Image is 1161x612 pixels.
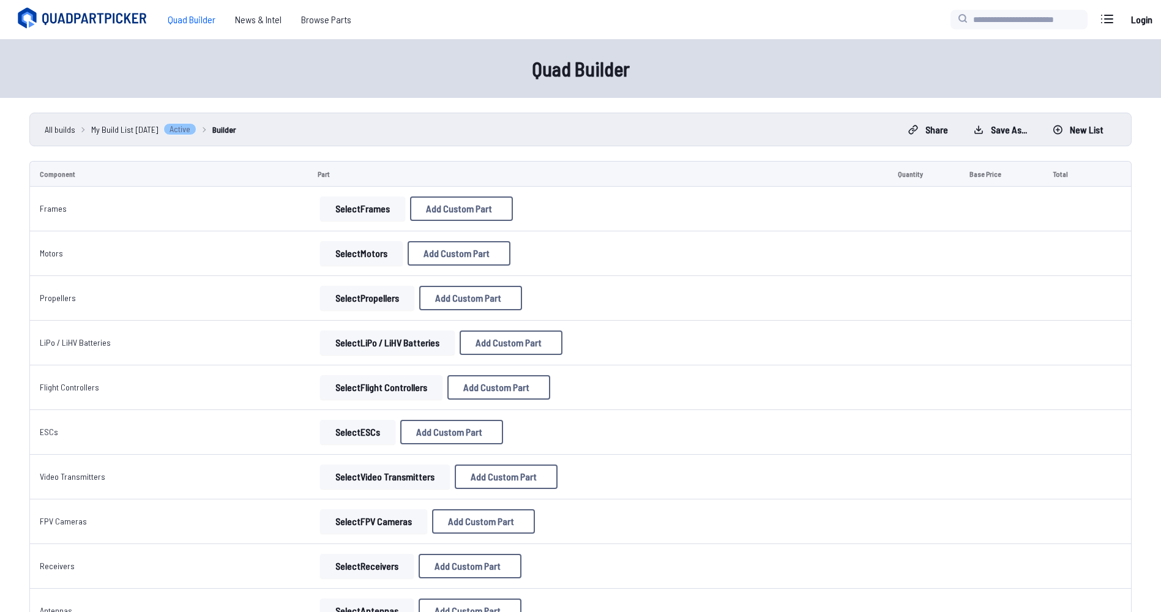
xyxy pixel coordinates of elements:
[308,161,888,187] td: Part
[40,516,87,526] a: FPV Cameras
[435,293,501,303] span: Add Custom Part
[888,161,960,187] td: Quantity
[45,123,75,136] a: All builds
[320,554,414,578] button: SelectReceivers
[1043,161,1099,187] td: Total
[320,420,395,444] button: SelectESCs
[400,420,503,444] button: Add Custom Part
[29,161,308,187] td: Component
[189,54,972,83] h1: Quad Builder
[1127,7,1156,32] a: Login
[318,509,430,534] a: SelectFPV Cameras
[40,382,99,392] a: Flight Controllers
[963,120,1037,140] button: Save as...
[91,123,159,136] span: My Build List [DATE]
[408,241,510,266] button: Add Custom Part
[960,161,1042,187] td: Base Price
[455,465,558,489] button: Add Custom Part
[432,509,535,534] button: Add Custom Part
[318,330,457,355] a: SelectLiPo / LiHV Batteries
[320,196,405,221] button: SelectFrames
[426,204,492,214] span: Add Custom Part
[320,375,442,400] button: SelectFlight Controllers
[91,123,196,136] a: My Build List [DATE]Active
[40,427,58,437] a: ESCs
[419,554,521,578] button: Add Custom Part
[40,203,67,214] a: Frames
[419,286,522,310] button: Add Custom Part
[476,338,542,348] span: Add Custom Part
[460,330,562,355] button: Add Custom Part
[225,7,291,32] a: News & Intel
[410,196,513,221] button: Add Custom Part
[291,7,361,32] a: Browse Parts
[212,123,236,136] a: Builder
[320,241,403,266] button: SelectMotors
[40,337,111,348] a: LiPo / LiHV Batteries
[163,123,196,135] span: Active
[318,420,398,444] a: SelectESCs
[40,293,76,303] a: Propellers
[318,554,416,578] a: SelectReceivers
[463,382,529,392] span: Add Custom Part
[320,286,414,310] button: SelectPropellers
[435,561,501,571] span: Add Custom Part
[447,375,550,400] button: Add Custom Part
[320,330,455,355] button: SelectLiPo / LiHV Batteries
[471,472,537,482] span: Add Custom Part
[318,375,445,400] a: SelectFlight Controllers
[318,241,405,266] a: SelectMotors
[448,517,514,526] span: Add Custom Part
[320,465,450,489] button: SelectVideo Transmitters
[318,465,452,489] a: SelectVideo Transmitters
[898,120,958,140] button: Share
[40,471,105,482] a: Video Transmitters
[158,7,225,32] a: Quad Builder
[424,248,490,258] span: Add Custom Part
[1042,120,1114,140] button: New List
[318,286,417,310] a: SelectPropellers
[40,561,75,571] a: Receivers
[416,427,482,437] span: Add Custom Part
[318,196,408,221] a: SelectFrames
[320,509,427,534] button: SelectFPV Cameras
[40,248,63,258] a: Motors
